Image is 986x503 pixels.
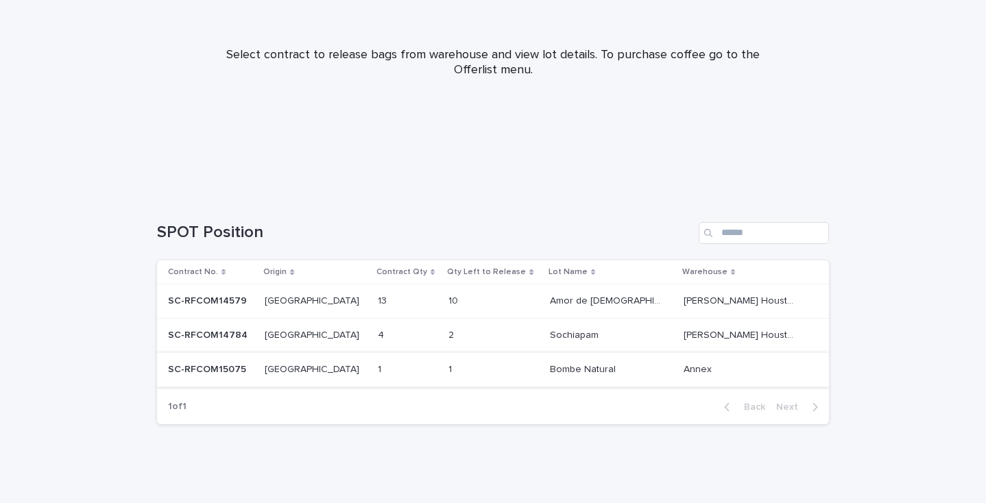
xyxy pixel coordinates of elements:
[448,361,455,376] p: 1
[550,361,618,376] p: Bombe Natural
[447,265,526,280] p: Qty Left to Release
[265,327,362,341] p: [GEOGRAPHIC_DATA]
[168,293,250,307] p: SC-RFCOM14579
[682,265,728,280] p: Warehouse
[265,293,362,307] p: [GEOGRAPHIC_DATA]
[684,361,714,376] p: Annex
[713,401,771,413] button: Back
[157,390,197,424] p: 1 of 1
[378,327,387,341] p: 4
[376,265,427,280] p: Contract Qty
[736,402,765,412] span: Back
[157,318,829,352] tr: SC-RFCOM14784SC-RFCOM14784 [GEOGRAPHIC_DATA][GEOGRAPHIC_DATA] 44 22 SochiapamSochiapam [PERSON_NA...
[448,293,461,307] p: 10
[157,223,693,243] h1: SPOT Position
[549,265,588,280] p: Lot Name
[168,265,218,280] p: Contract No.
[378,293,389,307] p: 13
[550,293,667,307] p: Amor de [DEMOGRAPHIC_DATA]
[684,293,801,307] p: [PERSON_NAME] Houston
[263,265,287,280] p: Origin
[699,222,829,244] input: Search
[219,48,767,77] p: Select contract to release bags from warehouse and view lot details. To purchase coffee go to the...
[771,401,829,413] button: Next
[550,327,601,341] p: Sochiapam
[684,327,801,341] p: [PERSON_NAME] Houston
[168,327,250,341] p: SC-RFCOM14784
[157,284,829,319] tr: SC-RFCOM14579SC-RFCOM14579 [GEOGRAPHIC_DATA][GEOGRAPHIC_DATA] 1313 1010 Amor de [DEMOGRAPHIC_DATA...
[776,402,806,412] span: Next
[265,361,362,376] p: [GEOGRAPHIC_DATA]
[157,352,829,387] tr: SC-RFCOM15075SC-RFCOM15075 [GEOGRAPHIC_DATA][GEOGRAPHIC_DATA] 11 11 Bombe NaturalBombe Natural An...
[378,361,384,376] p: 1
[448,327,457,341] p: 2
[168,361,249,376] p: SC-RFCOM15075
